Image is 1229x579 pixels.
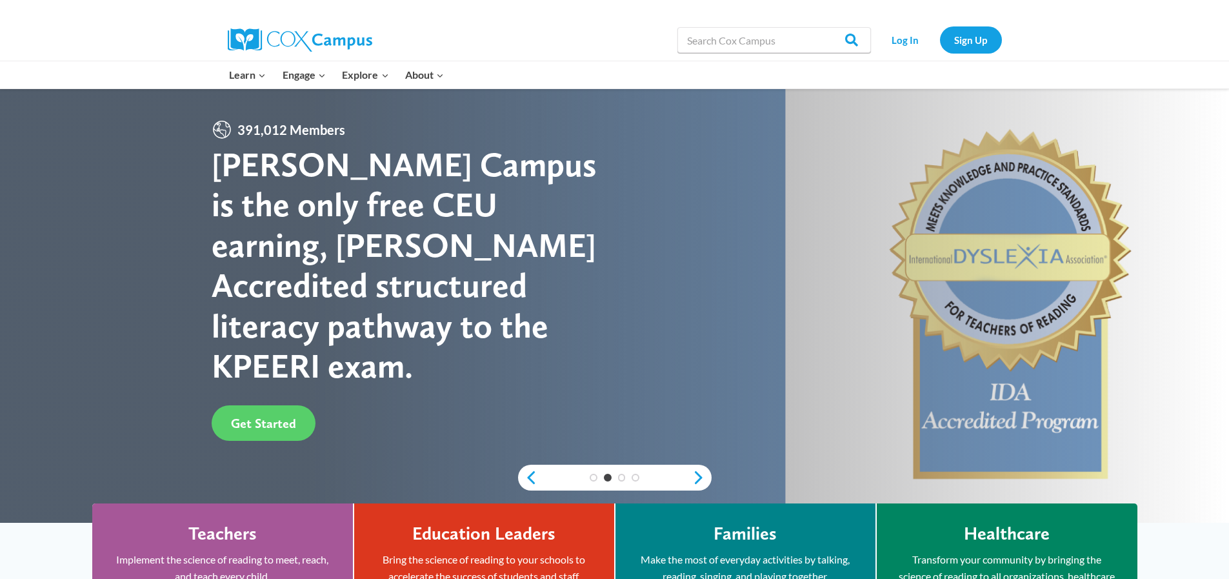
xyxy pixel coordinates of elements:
span: Explore [342,66,388,83]
a: Log In [877,26,934,53]
h4: Families [714,523,777,545]
span: About [405,66,444,83]
span: Learn [229,66,266,83]
nav: Primary Navigation [221,61,452,88]
input: Search Cox Campus [677,27,871,53]
span: 391,012 Members [232,119,350,140]
h4: Teachers [188,523,257,545]
a: Sign Up [940,26,1002,53]
a: Get Started [212,405,315,441]
h4: Healthcare [964,523,1050,545]
h4: Education Leaders [412,523,555,545]
span: Engage [283,66,326,83]
nav: Secondary Navigation [877,26,1002,53]
span: Get Started [231,416,296,431]
div: [PERSON_NAME] Campus is the only free CEU earning, [PERSON_NAME] Accredited structured literacy p... [212,145,615,386]
img: Cox Campus [228,28,372,52]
